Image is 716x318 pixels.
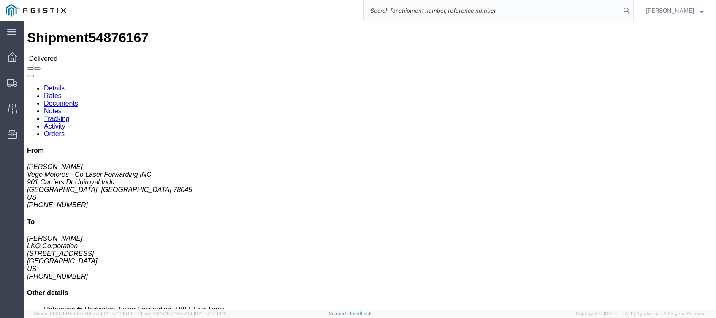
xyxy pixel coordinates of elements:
[34,311,134,316] span: Server: 2025.18.0-a0edd1917ac
[194,311,227,316] span: [DATE] 10:06:13
[329,311,350,316] a: Support
[24,21,716,309] iframe: FS Legacy Container
[646,6,694,15] span: Jorge Hinojosa
[645,5,704,16] button: [PERSON_NAME]
[6,4,66,17] img: logo
[576,310,706,317] span: Copyright © [DATE]-[DATE] Agistix Inc., All Rights Reserved
[138,311,227,316] span: Client: 2025.18.0-198a450
[364,0,621,21] input: Search for shipment number, reference number
[350,311,372,316] a: Feedback
[101,311,134,316] span: [DATE] 10:10:00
